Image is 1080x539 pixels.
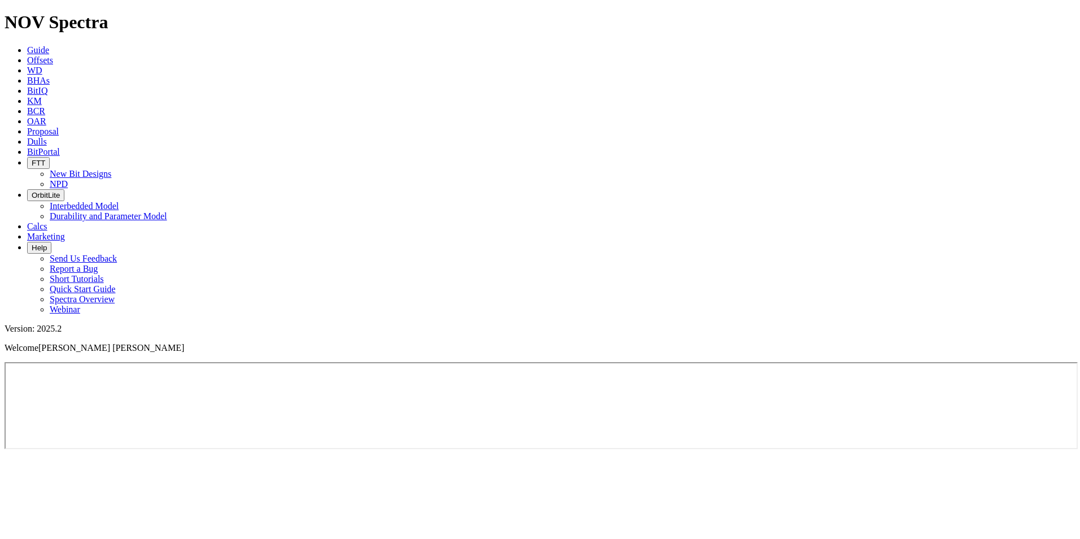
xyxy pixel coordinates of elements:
[27,157,50,169] button: FTT
[27,45,49,55] a: Guide
[50,201,119,211] a: Interbedded Model
[50,284,115,294] a: Quick Start Guide
[27,86,47,95] a: BitIQ
[50,254,117,263] a: Send Us Feedback
[27,232,65,241] a: Marketing
[50,169,111,179] a: New Bit Designs
[27,76,50,85] a: BHAs
[27,116,46,126] a: OAR
[27,106,45,116] a: BCR
[50,211,167,221] a: Durability and Parameter Model
[27,189,64,201] button: OrbitLite
[27,242,51,254] button: Help
[27,96,42,106] a: KM
[50,274,104,284] a: Short Tutorials
[27,127,59,136] a: Proposal
[27,55,53,65] a: Offsets
[5,324,1075,334] div: Version: 2025.2
[27,221,47,231] a: Calcs
[32,159,45,167] span: FTT
[5,12,1075,33] h1: NOV Spectra
[27,66,42,75] a: WD
[27,137,47,146] a: Dulls
[32,244,47,252] span: Help
[5,343,1075,353] p: Welcome
[50,264,98,273] a: Report a Bug
[50,294,115,304] a: Spectra Overview
[50,179,68,189] a: NPD
[27,147,60,157] a: BitPortal
[32,191,60,199] span: OrbitLite
[38,343,184,353] span: [PERSON_NAME] [PERSON_NAME]
[50,305,80,314] a: Webinar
